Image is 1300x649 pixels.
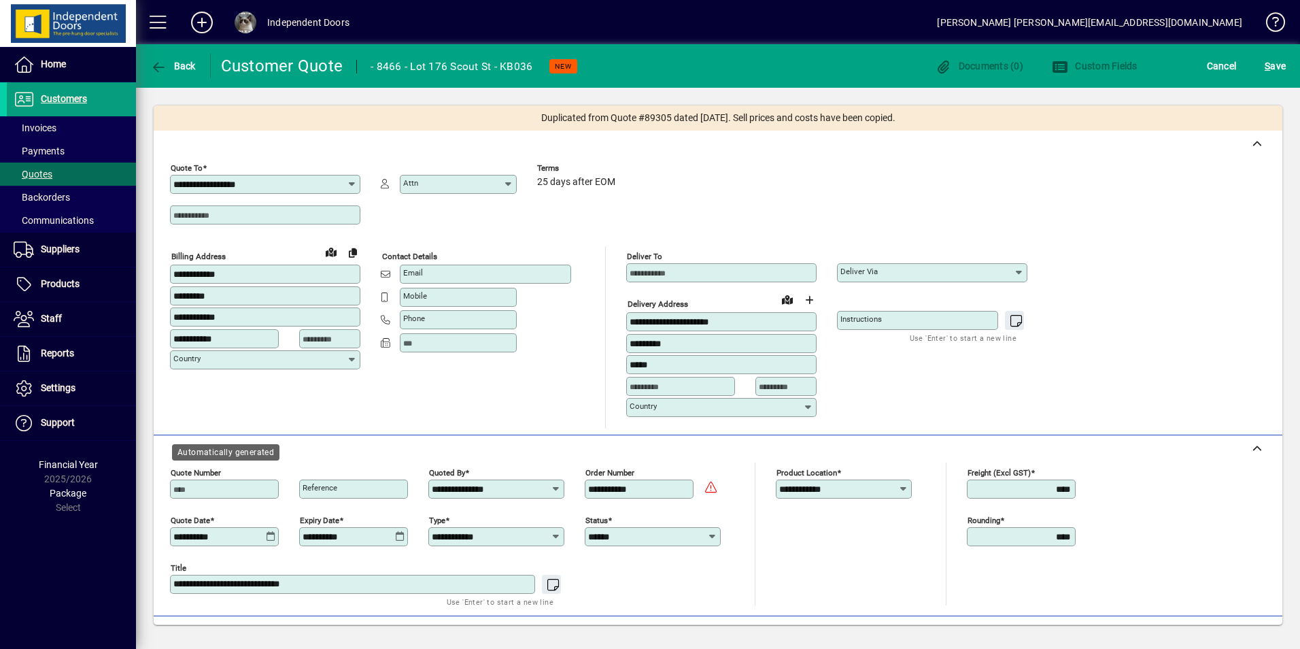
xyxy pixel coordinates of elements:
[429,467,465,477] mat-label: Quoted by
[342,242,364,263] button: Copy to Delivery address
[810,622,890,647] button: Product History
[840,314,882,324] mat-label: Instructions
[1190,624,1245,646] span: Product
[1265,55,1286,77] span: ave
[7,48,136,82] a: Home
[41,93,87,104] span: Customers
[41,348,74,359] span: Reports
[171,163,203,173] mat-label: Quote To
[555,62,572,71] span: NEW
[300,515,339,525] mat-label: Expiry date
[147,54,199,78] button: Back
[14,215,94,226] span: Communications
[303,483,337,493] mat-label: Reference
[41,417,75,428] span: Support
[627,252,662,261] mat-label: Deliver To
[541,111,895,125] span: Duplicated from Quote #89305 dated [DATE]. Sell prices and costs have been copied.
[41,313,62,324] span: Staff
[585,515,608,525] mat-label: Status
[7,406,136,440] a: Support
[537,164,619,173] span: Terms
[403,291,427,301] mat-label: Mobile
[7,233,136,267] a: Suppliers
[403,268,423,278] mat-label: Email
[172,444,279,461] div: Automatically generated
[1052,61,1137,71] span: Custom Fields
[1203,54,1240,78] button: Cancel
[910,330,1016,346] mat-hint: Use 'Enter' to start a new line
[150,61,196,71] span: Back
[840,267,878,276] mat-label: Deliver via
[7,139,136,163] a: Payments
[931,54,1027,78] button: Documents (0)
[14,169,52,180] span: Quotes
[7,163,136,186] a: Quotes
[39,459,98,470] span: Financial Year
[173,354,201,363] mat-label: Country
[371,56,532,78] div: - 8466 - Lot 176 Scout St - KB036
[403,314,425,323] mat-label: Phone
[320,241,342,263] a: View on map
[14,192,70,203] span: Backorders
[935,61,1023,71] span: Documents (0)
[1048,54,1141,78] button: Custom Fields
[41,382,75,393] span: Settings
[7,302,136,336] a: Staff
[537,177,615,188] span: 25 days after EOM
[968,467,1031,477] mat-label: Freight (excl GST)
[41,244,80,254] span: Suppliers
[136,54,211,78] app-page-header-button: Back
[14,122,56,133] span: Invoices
[798,289,820,311] button: Choose address
[7,337,136,371] a: Reports
[429,515,445,525] mat-label: Type
[585,467,634,477] mat-label: Order number
[171,467,221,477] mat-label: Quote number
[815,624,885,646] span: Product History
[7,267,136,301] a: Products
[1256,3,1283,47] a: Knowledge Base
[171,515,210,525] mat-label: Quote date
[14,146,65,156] span: Payments
[776,467,837,477] mat-label: Product location
[7,116,136,139] a: Invoices
[1207,55,1237,77] span: Cancel
[41,278,80,289] span: Products
[224,10,267,35] button: Profile
[7,371,136,405] a: Settings
[41,59,66,69] span: Home
[1183,622,1252,647] button: Product
[447,594,553,610] mat-hint: Use 'Enter' to start a new line
[171,563,186,572] mat-label: Title
[7,186,136,209] a: Backorders
[1261,54,1289,78] button: Save
[50,488,86,499] span: Package
[968,515,1000,525] mat-label: Rounding
[180,10,224,35] button: Add
[403,178,418,188] mat-label: Attn
[267,12,349,33] div: Independent Doors
[630,401,657,411] mat-label: Country
[776,288,798,310] a: View on map
[7,209,136,232] a: Communications
[937,12,1242,33] div: [PERSON_NAME] [PERSON_NAME][EMAIL_ADDRESS][DOMAIN_NAME]
[221,55,343,77] div: Customer Quote
[1265,61,1270,71] span: S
